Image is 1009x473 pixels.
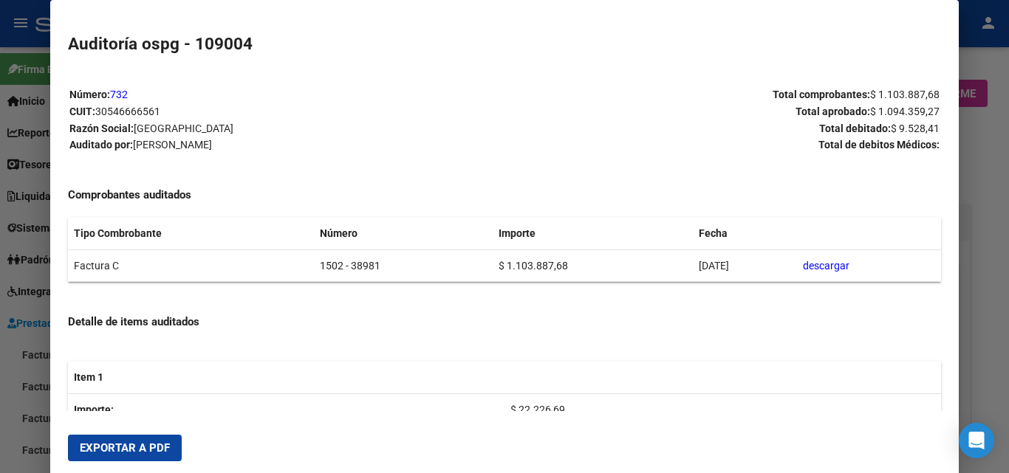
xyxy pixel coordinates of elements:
[493,249,693,282] td: $ 1.103.887,68
[505,86,940,103] p: Total comprobantes:
[870,106,940,117] span: $ 1.094.359,27
[95,106,160,117] span: 30546666561
[74,371,103,383] strong: Item 1
[68,218,314,249] th: Tipo Combrobante
[314,218,493,249] th: Número
[68,314,940,331] h4: Detalle de items auditados
[505,103,940,120] p: Total aprobado:
[493,218,693,249] th: Importe
[505,137,940,153] p: Total de debitos Médicos:
[68,249,314,282] td: Factura C
[74,401,499,418] p: Importe:
[68,435,182,461] button: Exportar a PDF
[133,139,212,151] span: [PERSON_NAME]
[314,249,493,282] td: 1502 - 38981
[69,137,504,153] p: Auditado por:
[69,120,504,137] p: Razón Social:
[110,89,128,100] a: 732
[80,441,170,455] span: Exportar a PDF
[891,122,940,134] span: $ 9.528,41
[959,423,994,458] div: Open Intercom Messenger
[69,103,504,120] p: CUIT:
[870,89,940,100] span: $ 1.103.887,68
[134,122,233,134] span: [GEOGRAPHIC_DATA]
[510,401,935,418] p: $ 22.226,69
[803,260,849,272] a: descargar
[693,249,797,282] td: [DATE]
[693,218,797,249] th: Fecha
[505,120,940,137] p: Total debitado:
[68,32,940,57] h2: Auditoría ospg - 109004
[69,86,504,103] p: Número:
[68,187,940,204] h4: Comprobantes auditados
